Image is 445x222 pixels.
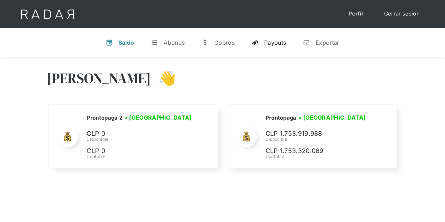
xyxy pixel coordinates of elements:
a: Perfil [342,7,370,21]
p: CLP 0 [87,146,192,156]
div: v [106,39,113,46]
h3: [PERSON_NAME] [47,69,151,87]
p: CLP 1.753.320.069 [265,146,371,156]
a: Cerrar sesión [377,7,427,21]
div: Contable [265,153,371,160]
div: Disponible [265,136,371,142]
h3: 👋 [151,69,176,87]
div: Cobros [214,39,235,46]
div: Contable [87,153,194,160]
div: n [303,39,310,46]
h3: • [GEOGRAPHIC_DATA] [125,113,192,122]
div: w [202,39,209,46]
h2: Prontopaga [265,114,296,121]
div: Disponible [87,136,194,142]
div: y [252,39,259,46]
p: CLP 0 [87,129,192,139]
h3: • [GEOGRAPHIC_DATA] [299,113,365,122]
div: Exportar [316,39,339,46]
p: CLP 1.753.919.988 [265,129,371,139]
div: t [151,39,158,46]
div: Abonos [164,39,185,46]
div: Payouts [264,39,286,46]
div: Saldo [119,39,134,46]
h2: Prontopaga 2 [87,114,122,121]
